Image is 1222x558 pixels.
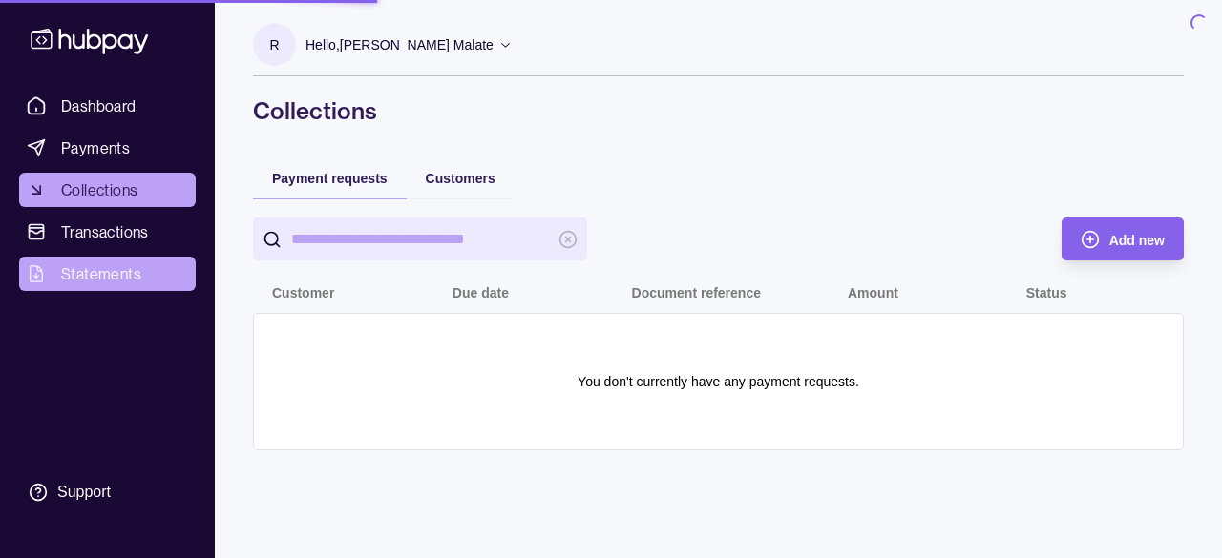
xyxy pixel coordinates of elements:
a: Collections [19,173,196,207]
div: Support [57,482,111,503]
p: R [269,34,279,55]
span: Add new [1109,233,1165,248]
p: Status [1026,285,1067,300]
span: Payment requests [272,171,388,186]
p: Amount [848,285,898,300]
span: Collections [61,178,137,201]
button: Add new [1062,217,1184,260]
a: Statements [19,257,196,291]
span: Dashboard [61,94,137,117]
span: Payments [61,136,130,159]
a: Payments [19,131,196,165]
a: Support [19,472,196,512]
p: Document reference [632,285,761,300]
a: Dashboard [19,89,196,123]
p: Hello, [PERSON_NAME] Malate [305,34,494,55]
span: Statements [61,262,141,285]
p: Due date [453,285,509,300]
h1: Collections [253,95,1184,126]
span: Customers [426,171,495,186]
p: You don't currently have any payment requests. [578,371,859,392]
a: Transactions [19,215,196,249]
input: search [291,217,549,260]
p: Customer [272,285,334,300]
span: Transactions [61,220,149,243]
